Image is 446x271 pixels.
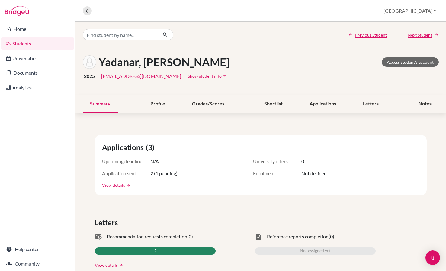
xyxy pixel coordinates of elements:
input: Find student by name... [83,29,158,40]
a: Analytics [1,82,74,94]
div: Open Intercom Messenger [425,250,440,265]
a: Help center [1,243,74,255]
span: Applications [102,142,146,153]
button: Show student infoarrow_drop_down [188,71,228,81]
div: Letters [356,95,386,113]
span: (3) [146,142,157,153]
a: View details [102,182,125,188]
span: Application sent [102,170,150,177]
span: Next Student [408,32,432,38]
span: (0) [329,233,334,240]
span: 2 [154,247,156,255]
a: Access student's account [382,57,439,67]
div: Notes [411,95,439,113]
div: Profile [143,95,172,113]
h1: Yadanar, [PERSON_NAME] [99,56,229,69]
a: Documents [1,67,74,79]
a: arrow_forward [125,183,130,187]
img: Bridge-U [5,6,29,16]
a: Previous Student [348,32,387,38]
a: Next Student [408,32,439,38]
span: N/A [150,158,159,165]
img: Su Latt Yadanar's avatar [83,55,96,69]
a: [EMAIL_ADDRESS][DOMAIN_NAME] [101,73,181,80]
span: task [255,233,262,240]
span: 2 (1 pending) [150,170,178,177]
span: 2025 [84,73,95,80]
a: Home [1,23,74,35]
span: Letters [95,217,120,228]
div: Applications [302,95,343,113]
span: 0 [301,158,304,165]
span: Previous Student [355,32,387,38]
div: Shortlist [257,95,290,113]
span: | [97,73,99,80]
span: Recommendation requests completion [107,233,187,240]
span: Reference reports completion [267,233,329,240]
span: University offers [253,158,301,165]
span: | [184,73,185,80]
a: arrow_forward [118,263,123,267]
div: Grades/Scores [185,95,232,113]
button: [GEOGRAPHIC_DATA] [381,5,439,17]
span: (2) [187,233,193,240]
span: Show student info [188,73,222,79]
span: Not assigned yet [300,247,331,255]
span: mark_email_read [95,233,102,240]
span: Upcoming deadline [102,158,150,165]
a: Universities [1,52,74,64]
span: Not decided [301,170,327,177]
a: View details [95,262,118,268]
i: arrow_drop_down [222,73,228,79]
a: Students [1,37,74,50]
div: Summary [83,95,118,113]
span: Enrolment [253,170,301,177]
a: Community [1,258,74,270]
